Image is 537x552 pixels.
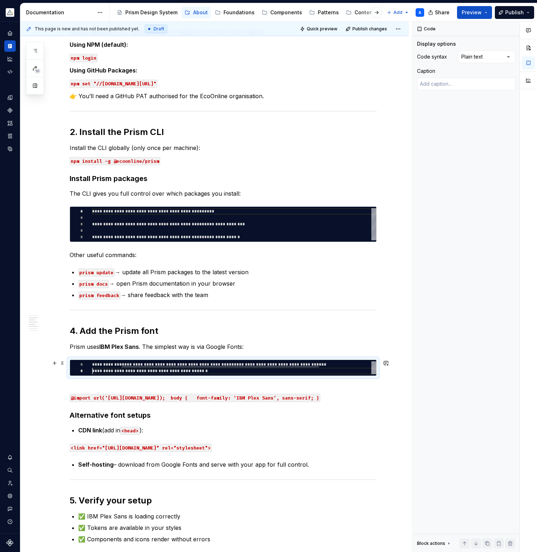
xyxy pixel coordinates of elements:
[495,6,534,19] button: Publish
[4,66,16,77] a: Code automation
[70,251,377,259] p: Other useful commands:
[4,92,16,103] a: Design tokens
[70,189,377,198] p: The CLI gives you full control over which packages you install:
[70,174,377,184] h3: Install Prism packages
[78,427,102,434] strong: CDN link
[78,461,114,468] strong: Self-hosting
[6,8,14,17] img: 933d721a-f27f-49e1-b294-5bdbb476d662.png
[4,477,16,489] a: Invite team
[125,9,177,16] div: Prism Design System
[35,26,139,32] span: This page is new and has not been published yet.
[425,6,454,19] button: Share
[70,67,137,74] strong: Using GitHub Packages:
[4,490,16,502] a: Settings
[70,92,377,100] p: 👉 You’ll need a GitHub PAT authorised for the EcoOnline organisation.
[457,6,492,19] button: Preview
[306,7,342,18] a: Patterns
[70,342,377,351] p: Prism uses . The simplest way is via Google Fonts:
[212,7,257,18] a: Foundations
[4,40,16,52] a: Documentation
[259,7,305,18] a: Components
[70,41,128,48] strong: Using NPM (default):
[418,10,421,15] div: A
[393,10,402,15] span: Add
[70,394,320,402] code: @import url('[URL][DOMAIN_NAME]); body { font-family: 'IBM Plex Sans', sans-serif; }
[78,535,377,543] p: ✅ Components and icons render without errors
[78,280,109,288] code: prism docs
[70,80,157,88] code: npm set "//[DOMAIN_NAME][URL]"
[417,40,456,47] div: Display options
[307,26,337,32] span: Quick preview
[78,291,120,300] code: prism feedback
[78,426,377,435] p: (add in ):
[70,495,377,506] h2: 5. Verify your setup
[4,465,16,476] button: Search ⌘K
[70,444,212,452] code: <link href="[URL][DOMAIN_NAME]" rel="stylesheet">
[182,7,211,18] a: About
[298,24,341,34] button: Quick preview
[70,157,160,165] code: npm install -g @ecoonline/prism
[70,325,377,337] h2: 4. Add the Prism font
[70,126,377,138] h2: 2. Install the Prism CLI
[352,26,387,32] span: Publish changes
[70,54,97,62] code: npm login
[78,512,377,521] p: ✅ IBM Plex Sans is loading correctly
[114,7,180,18] a: Prism Design System
[224,9,255,16] div: Foundations
[154,26,164,32] span: Draft
[270,9,302,16] div: Components
[343,7,377,18] a: Content
[318,9,339,16] div: Patterns
[26,9,94,16] div: Documentation
[417,67,435,75] div: Caption
[343,24,390,34] button: Publish changes
[4,130,16,142] a: Storybook stories
[417,53,447,60] div: Code syntax
[417,538,452,548] div: Block actions
[385,7,411,17] button: Add
[78,269,115,277] code: prism update
[114,5,383,20] div: Page tree
[78,291,377,299] p: → share feedback with the team
[120,427,140,435] code: <head>
[78,523,377,532] p: ✅ Tokens are available in your styles
[4,452,16,463] button: Notifications
[6,539,14,546] svg: Supernova Logo
[4,503,16,515] button: Contact support
[78,460,377,469] p: – download from Google Fonts and serve with your app for full control.
[34,68,41,74] span: 10
[78,279,377,288] p: → open Prism documentation in your browser
[505,9,524,16] span: Publish
[4,105,16,116] a: Components
[99,343,139,350] strong: IBM Plex Sans
[4,143,16,155] a: Data sources
[355,9,375,16] div: Content
[193,9,208,16] div: About
[78,268,377,276] p: → update all Prism packages to the latest version
[4,117,16,129] a: Assets
[4,53,16,65] a: Analytics
[435,9,450,16] span: Share
[4,27,16,39] a: Home
[70,144,377,152] p: Install the CLI globally (only once per machine):
[462,9,482,16] span: Preview
[70,410,377,420] h3: Alternative font setups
